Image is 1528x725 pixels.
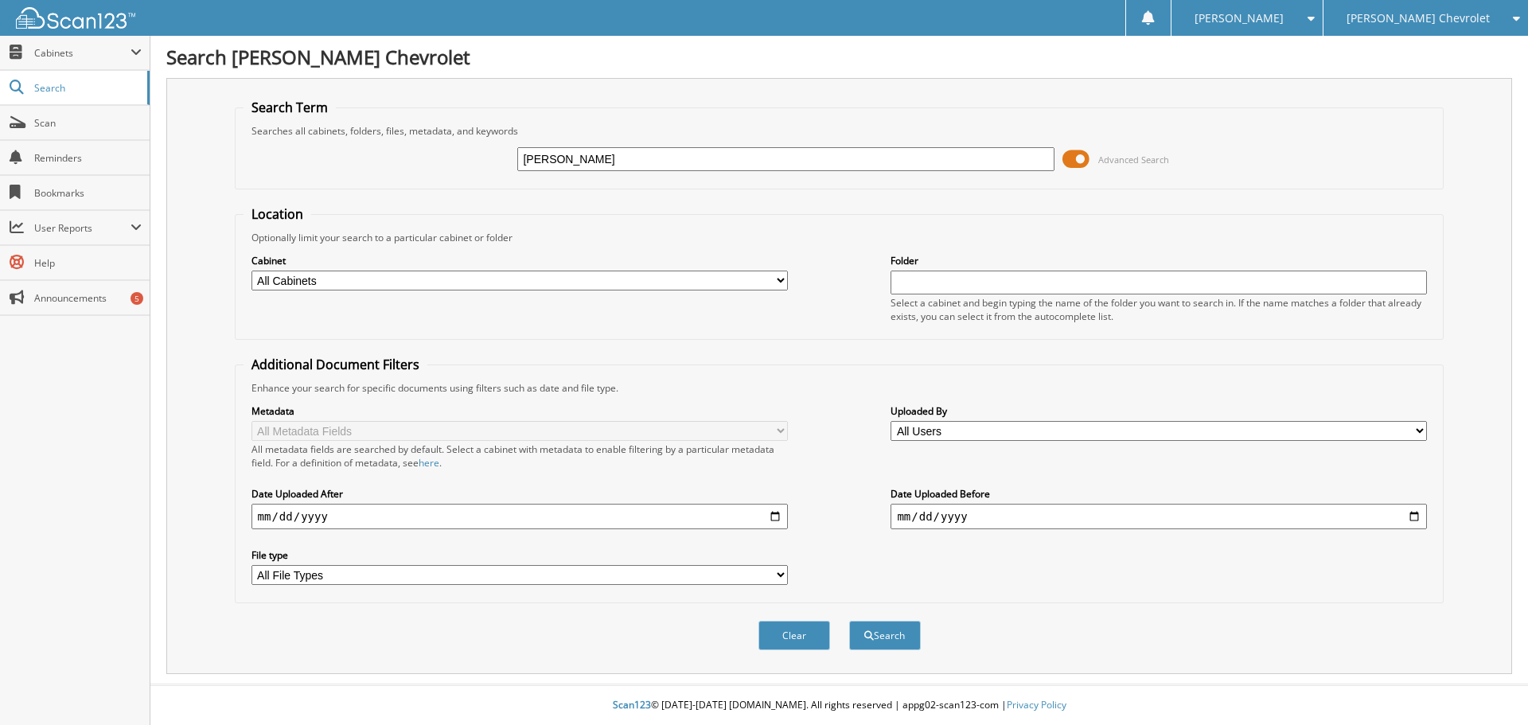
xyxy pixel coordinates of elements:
iframe: Chat Widget [1448,649,1528,725]
span: Announcements [34,291,142,305]
span: [PERSON_NAME] [1195,14,1284,23]
a: Privacy Policy [1007,698,1066,711]
span: Reminders [34,151,142,165]
button: Search [849,621,921,650]
div: Optionally limit your search to a particular cabinet or folder [244,231,1436,244]
h1: Search [PERSON_NAME] Chevrolet [166,44,1512,70]
span: Search [34,81,139,95]
div: Searches all cabinets, folders, files, metadata, and keywords [244,124,1436,138]
span: Advanced Search [1098,154,1169,166]
div: 5 [131,292,143,305]
img: scan123-logo-white.svg [16,7,135,29]
div: All metadata fields are searched by default. Select a cabinet with metadata to enable filtering b... [251,442,788,470]
div: Select a cabinet and begin typing the name of the folder you want to search in. If the name match... [891,296,1427,323]
div: © [DATE]-[DATE] [DOMAIN_NAME]. All rights reserved | appg02-scan123-com | [150,686,1528,725]
button: Clear [758,621,830,650]
label: Date Uploaded After [251,487,788,501]
input: start [251,504,788,529]
div: Enhance your search for specific documents using filters such as date and file type. [244,381,1436,395]
label: Date Uploaded Before [891,487,1427,501]
legend: Location [244,205,311,223]
span: Bookmarks [34,186,142,200]
label: Folder [891,254,1427,267]
label: Cabinet [251,254,788,267]
input: end [891,504,1427,529]
span: [PERSON_NAME] Chevrolet [1347,14,1490,23]
a: here [419,456,439,470]
legend: Additional Document Filters [244,356,427,373]
label: Metadata [251,404,788,418]
label: Uploaded By [891,404,1427,418]
legend: Search Term [244,99,336,116]
span: Cabinets [34,46,131,60]
label: File type [251,548,788,562]
span: Scan123 [613,698,651,711]
span: Scan [34,116,142,130]
span: Help [34,256,142,270]
span: User Reports [34,221,131,235]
